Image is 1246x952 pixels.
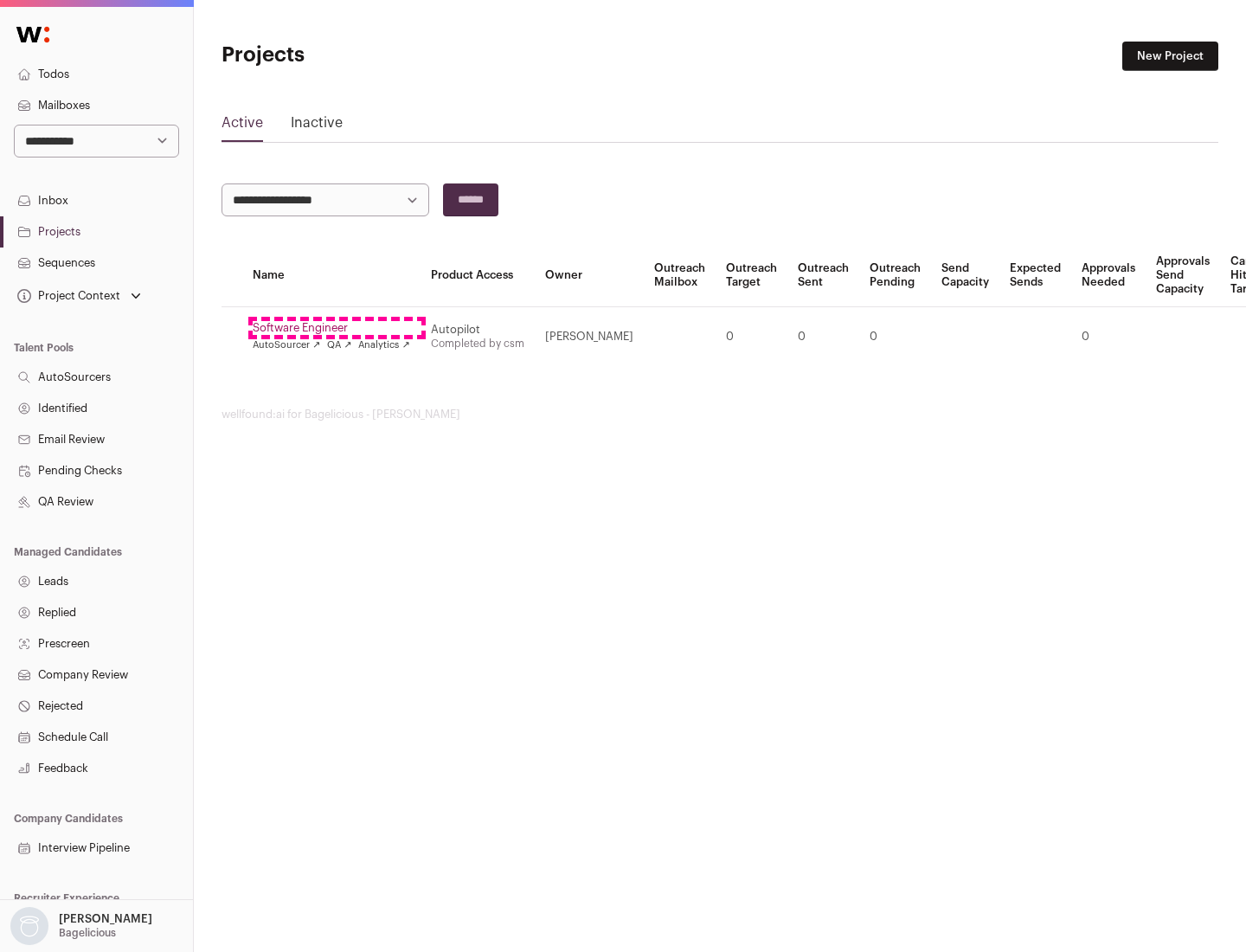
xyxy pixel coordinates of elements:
[431,323,524,337] div: Autopilot
[253,338,320,352] a: AutoSourcer ↗
[644,244,716,307] th: Outreach Mailbox
[222,42,554,69] h1: Projects
[931,244,999,307] th: Send Capacity
[1071,307,1146,367] td: 0
[10,907,48,945] img: nopic.png
[291,113,343,140] a: Inactive
[999,244,1071,307] th: Expected Sends
[716,307,787,367] td: 0
[59,926,116,940] p: Bagelicious
[253,321,410,335] a: Software Engineer
[7,907,156,945] button: Open dropdown
[7,17,59,52] img: Wellfound
[14,289,120,303] div: Project Context
[14,284,145,308] button: Open dropdown
[535,244,644,307] th: Owner
[222,408,1218,421] footer: wellfound:ai for Bagelicious - [PERSON_NAME]
[222,113,263,140] a: Active
[859,307,931,367] td: 0
[535,307,644,367] td: [PERSON_NAME]
[327,338,351,352] a: QA ↗
[358,338,409,352] a: Analytics ↗
[859,244,931,307] th: Outreach Pending
[59,912,152,926] p: [PERSON_NAME]
[431,338,524,349] a: Completed by csm
[421,244,535,307] th: Product Access
[1146,244,1220,307] th: Approvals Send Capacity
[787,307,859,367] td: 0
[716,244,787,307] th: Outreach Target
[1071,244,1146,307] th: Approvals Needed
[1122,42,1218,71] a: New Project
[787,244,859,307] th: Outreach Sent
[242,244,421,307] th: Name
